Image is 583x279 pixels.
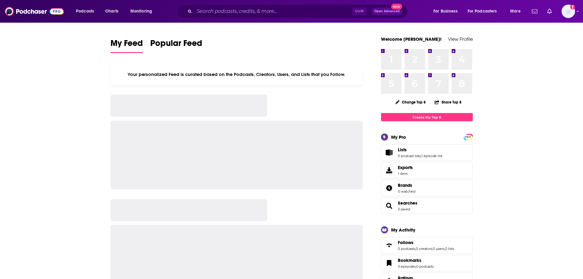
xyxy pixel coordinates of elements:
a: 1 episode list [421,154,442,158]
a: Exports [381,162,473,179]
span: Popular Feed [150,38,202,52]
button: Share Top 8 [434,96,462,108]
span: Follows [398,240,413,245]
a: Searches [398,200,417,206]
span: , [421,154,421,158]
a: Show notifications dropdown [529,6,540,17]
span: Lists [381,144,473,161]
div: Your personalized Feed is curated based on the Podcasts, Creators, Users, and Lists that you Follow. [110,64,363,85]
a: Searches [383,202,395,210]
a: Welcome [PERSON_NAME]! [381,36,442,42]
button: open menu [429,6,465,16]
span: My Feed [110,38,143,52]
a: PRO [465,134,472,139]
a: Charts [101,6,122,16]
a: Follows [383,241,395,250]
span: Open Advanced [374,10,400,13]
span: Searches [381,198,473,214]
span: Podcasts [76,7,94,16]
span: Brands [381,180,473,196]
a: Lists [398,147,442,153]
button: open menu [126,6,160,16]
span: Bookmarks [398,258,421,263]
a: 0 creators [416,247,432,251]
span: Logged in as veronica.smith [562,5,575,18]
button: Change Top 8 [392,98,430,106]
span: Charts [105,7,118,16]
div: Search podcasts, credits, & more... [183,4,413,18]
a: Bookmarks [383,259,395,267]
a: 0 podcasts [416,264,434,269]
button: open menu [72,6,102,16]
button: open menu [506,6,528,16]
span: 1 item [398,172,413,176]
div: My Pro [391,134,406,140]
span: Bookmarks [381,255,473,271]
a: Create My Top 8 [381,113,473,121]
span: Lists [398,147,407,153]
span: Follows [381,237,473,254]
a: 0 watched [398,189,415,194]
button: open menu [464,6,506,16]
img: Podchaser - Follow, Share and Rate Podcasts [5,6,64,17]
button: Show profile menu [562,5,575,18]
a: 3 saved [398,207,410,211]
a: 0 podcasts [398,247,415,251]
a: Brands [398,183,415,188]
svg: Add a profile image [570,5,575,9]
a: My Feed [110,38,143,53]
input: Search podcasts, credits, & more... [194,6,352,16]
a: 0 lists [445,247,454,251]
span: PRO [465,135,472,139]
span: More [510,7,521,16]
a: View Profile [448,36,473,42]
a: Brands [383,184,395,192]
a: Lists [383,148,395,157]
span: Monitoring [130,7,152,16]
span: , [415,247,416,251]
a: 0 episodes [398,264,416,269]
img: User Profile [562,5,575,18]
span: Exports [398,165,413,170]
a: Popular Feed [150,38,202,53]
a: Bookmarks [398,258,434,263]
span: New [391,4,402,9]
a: Show notifications dropdown [545,6,554,17]
div: My Activity [391,227,415,233]
a: 0 podcast lists [398,154,421,158]
a: Follows [398,240,454,245]
span: Ctrl K [352,7,367,15]
span: For Business [433,7,458,16]
span: Exports [383,166,395,175]
span: , [432,247,433,251]
a: 0 users [433,247,444,251]
button: Open AdvancedNew [372,8,402,15]
span: Brands [398,183,412,188]
span: For Podcasters [468,7,497,16]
